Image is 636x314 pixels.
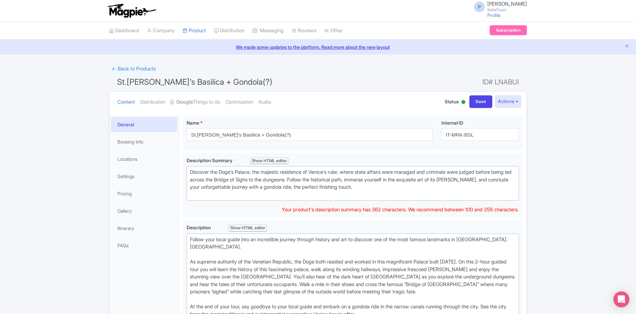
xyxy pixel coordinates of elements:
a: Product [183,22,206,40]
small: ItaliaTours [487,8,527,12]
div: Show HTML editor [229,225,267,232]
span: [PERSON_NAME] [487,1,527,7]
span: Description [187,225,212,230]
a: Reviews [292,22,316,40]
span: P [474,2,485,12]
a: Gallery [111,203,177,218]
div: Show HTML editor [250,157,288,164]
a: Optimization [226,92,253,113]
a: Booking Info [111,134,177,149]
a: Locations [111,152,177,166]
div: Open Intercom Messenger [613,291,629,307]
button: Close announcement [624,43,629,51]
a: FAQs [111,238,177,253]
strong: Google [176,98,193,106]
a: We made some updates to the platform. Read more about the new layout [4,44,632,51]
a: Company [147,22,175,40]
button: Actions [495,95,521,108]
a: Audio [258,92,271,113]
a: Profile [487,12,501,18]
a: GoogleThings to do [170,92,220,113]
input: Save [469,95,493,108]
a: General [111,117,177,132]
a: ← Back to Products [109,62,158,75]
a: Pricing [111,186,177,201]
a: Subscription [490,25,527,35]
span: Description Summary [187,157,234,163]
span: Name [187,120,199,126]
a: Content [117,92,135,113]
a: Messaging [252,22,284,40]
a: Itinerary [111,221,177,236]
a: Distribution [214,22,244,40]
a: Dashboard [109,22,139,40]
a: P [PERSON_NAME] ItaliaTours [470,1,527,12]
span: Status [445,98,459,105]
a: Other [324,22,343,40]
div: Discover the Doge's Palace, the majestic residence of Venice's ruler, where state affairs were ma... [190,168,516,198]
span: St.[PERSON_NAME]'s Basilica + Gondola(?) [117,77,272,87]
span: ID# LNABUI [482,75,519,89]
div: Your product's description summary has 362 characters. We recommend between 100 and 255 characters. [282,206,519,214]
div: Active [460,97,467,108]
a: Settings [111,169,177,184]
img: logo-ab69f6fb50320c5b225c76a69d11143b.png [106,3,157,18]
span: Internal ID [441,120,463,126]
a: Distribution [140,92,165,113]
